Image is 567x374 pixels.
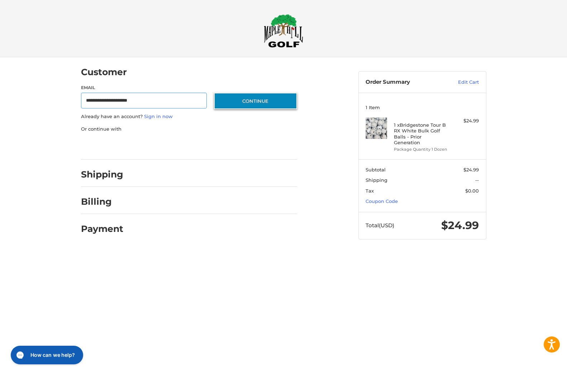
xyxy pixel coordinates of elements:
[366,177,387,183] span: Shipping
[366,188,374,194] span: Tax
[366,105,479,110] h3: 1 Item
[78,140,132,152] iframe: PayPal-paypal
[366,198,398,204] a: Coupon Code
[81,169,123,180] h2: Shipping
[139,140,193,152] iframe: PayPal-paylater
[200,140,254,152] iframe: PayPal-venmo
[144,113,173,119] a: Sign in now
[441,219,479,232] span: $24.99
[81,223,123,234] h2: Payment
[451,117,479,125] div: $24.99
[81,126,297,133] p: Or continue with
[7,343,85,367] iframe: Gorgias live chat messenger
[81,113,297,120] p: Already have an account?
[443,79,479,86] a: Edit Cart
[465,188,479,194] span: $0.00
[366,222,394,229] span: Total (USD)
[394,122,449,145] h4: 1 x Bridgestone Tour B RX White Bulk Golf Balls - Prior Generation
[81,67,127,78] h2: Customer
[475,177,479,183] span: --
[394,146,449,152] li: Package Quantity 1 Dozen
[81,84,207,91] label: Email
[366,167,386,173] span: Subtotal
[264,14,303,48] img: Maple Hill Golf
[463,167,479,173] span: $24.99
[81,196,123,207] h2: Billing
[366,79,443,86] h3: Order Summary
[214,93,297,109] button: Continue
